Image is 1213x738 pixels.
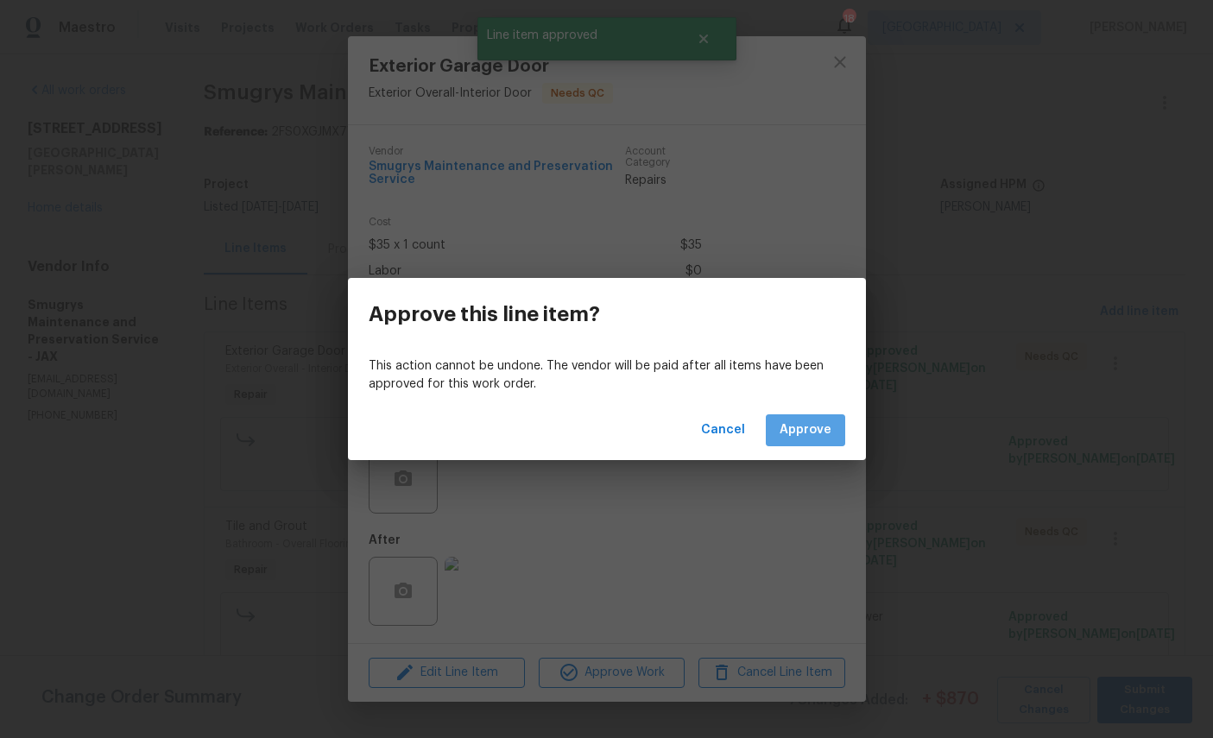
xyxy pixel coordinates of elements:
button: Cancel [694,414,752,446]
button: Approve [766,414,845,446]
span: Cancel [701,419,745,441]
span: Approve [780,419,831,441]
h3: Approve this line item? [369,302,600,326]
p: This action cannot be undone. The vendor will be paid after all items have been approved for this... [369,357,845,394]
